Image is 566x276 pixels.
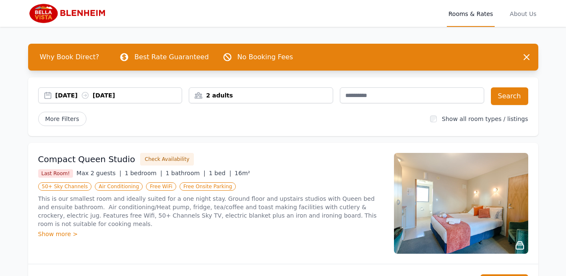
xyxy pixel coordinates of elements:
button: Search [491,87,528,105]
span: Last Room! [38,169,73,178]
h3: Compact Queen Studio [38,153,136,165]
span: 16m² [235,170,250,176]
span: 1 bed | [209,170,231,176]
span: Free Onsite Parking [180,182,236,191]
div: 2 adults [189,91,333,100]
div: [DATE] [DATE] [55,91,182,100]
span: 1 bedroom | [125,170,162,176]
div: Show more > [38,230,384,238]
span: Why Book Direct? [33,49,106,66]
span: Max 2 guests | [76,170,121,176]
label: Show all room types / listings [442,116,528,122]
p: This is our smallest room and ideally suited for a one night stay. Ground floor and upstairs stud... [38,195,384,228]
p: No Booking Fees [237,52,293,62]
p: Best Rate Guaranteed [134,52,209,62]
span: Air Conditioning [95,182,143,191]
span: More Filters [38,112,86,126]
span: 1 bathroom | [166,170,206,176]
span: Free WiFi [146,182,176,191]
span: 50+ Sky Channels [38,182,92,191]
img: Bella Vista Blenheim [28,3,109,24]
button: Check Availability [140,153,194,166]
